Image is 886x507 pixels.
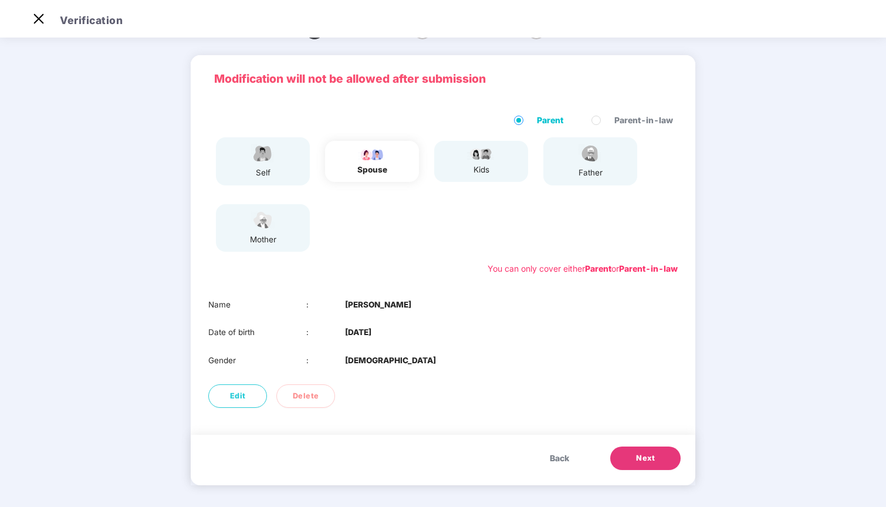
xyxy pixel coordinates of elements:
img: svg+xml;base64,PHN2ZyB4bWxucz0iaHR0cDovL3d3dy53My5vcmcvMjAwMC9zdmciIHdpZHRoPSI5Ny44OTciIGhlaWdodD... [357,147,387,161]
b: Parent [585,263,611,273]
span: Edit [230,390,246,402]
div: self [248,167,278,179]
img: svg+xml;base64,PHN2ZyB4bWxucz0iaHR0cDovL3d3dy53My5vcmcvMjAwMC9zdmciIHdpZHRoPSI3OS4wMzciIGhlaWdodD... [466,147,496,161]
div: mother [248,234,278,246]
span: Delete [293,390,319,402]
img: svg+xml;base64,PHN2ZyB4bWxucz0iaHR0cDovL3d3dy53My5vcmcvMjAwMC9zdmciIHdpZHRoPSI1NCIgaGVpZ2h0PSIzOC... [248,210,278,231]
div: : [306,299,346,311]
b: [DATE] [345,326,371,339]
button: Delete [276,384,335,408]
span: Parent [532,114,568,127]
span: Next [636,452,655,464]
img: svg+xml;base64,PHN2ZyBpZD0iRmF0aGVyX2ljb24iIHhtbG5zPSJodHRwOi8vd3d3LnczLm9yZy8yMDAwL3N2ZyIgeG1sbn... [576,143,605,164]
button: Edit [208,384,267,408]
div: Name [208,299,306,311]
img: svg+xml;base64,PHN2ZyBpZD0iRW1wbG95ZWVfbWFsZSIgeG1sbnM9Imh0dHA6Ly93d3cudzMub3JnLzIwMDAvc3ZnIiB3aW... [248,143,278,164]
div: spouse [357,164,387,176]
div: father [576,167,605,179]
div: Date of birth [208,326,306,339]
b: [DEMOGRAPHIC_DATA] [345,354,436,367]
div: kids [466,164,496,176]
div: Gender [208,354,306,367]
b: [PERSON_NAME] [345,299,411,311]
button: Next [610,447,681,470]
div: : [306,326,346,339]
div: : [306,354,346,367]
span: Parent-in-law [610,114,678,127]
b: Parent-in-law [619,263,678,273]
p: Modification will not be allowed after submission [214,70,672,87]
button: Back [538,447,581,470]
div: You can only cover either or [488,262,678,275]
span: Back [550,452,569,465]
